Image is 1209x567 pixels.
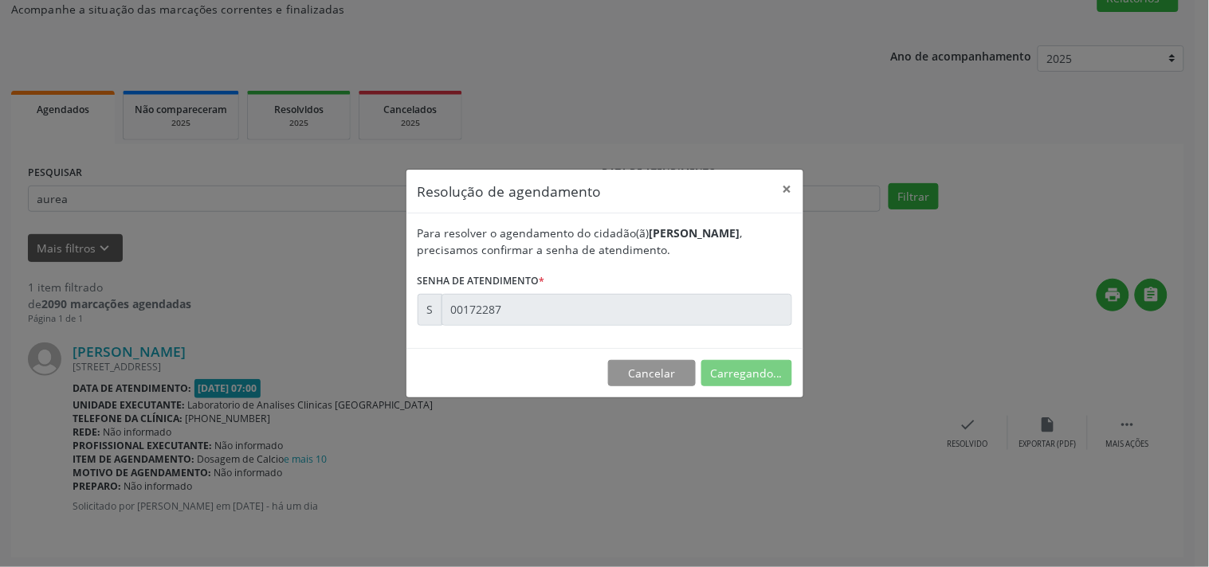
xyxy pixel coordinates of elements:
[418,294,442,326] div: S
[418,269,545,294] label: Senha de atendimento
[418,181,602,201] h5: Resolução de agendamento
[608,360,696,387] button: Cancelar
[771,170,803,209] button: Close
[418,225,792,258] div: Para resolver o agendamento do cidadão(ã) , precisamos confirmar a senha de atendimento.
[650,225,740,240] b: [PERSON_NAME]
[701,360,792,387] button: Carregando...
